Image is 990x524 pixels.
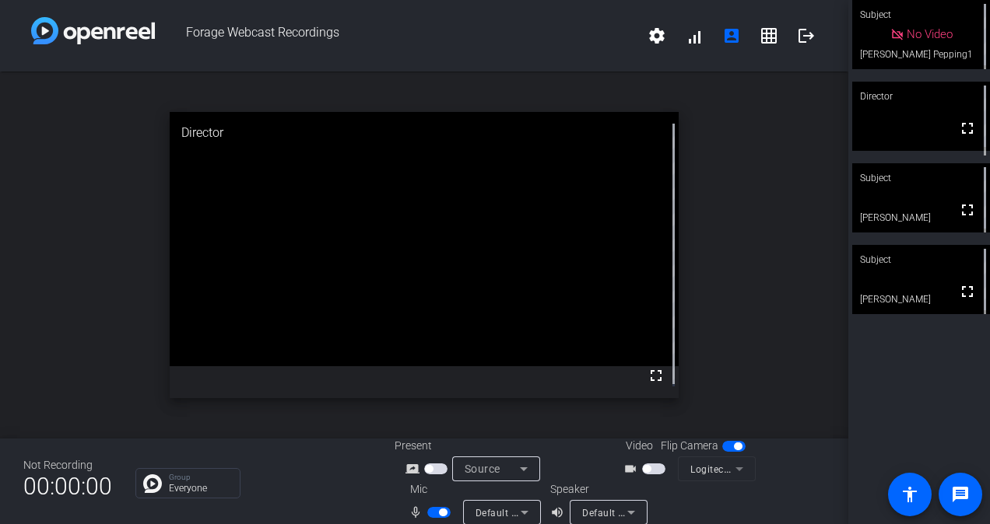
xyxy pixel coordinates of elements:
[623,459,642,478] mat-icon: videocam_outline
[648,26,666,45] mat-icon: settings
[626,438,653,454] span: Video
[23,457,112,473] div: Not Recording
[395,438,550,454] div: Present
[661,438,718,454] span: Flip Camera
[951,485,970,504] mat-icon: message
[582,506,831,519] span: Default - HP 24mh (HD Audio Driver for Display Audio)
[476,506,735,519] span: Default - Microphone (Logitech StreamCam) (046d:0893)
[405,459,424,478] mat-icon: screen_share_outline
[852,163,990,193] div: Subject
[958,119,977,138] mat-icon: fullscreen
[852,82,990,111] div: Director
[760,26,778,45] mat-icon: grid_on
[155,17,638,54] span: Forage Webcast Recordings
[647,366,665,385] mat-icon: fullscreen
[395,481,550,498] div: Mic
[169,473,232,481] p: Group
[409,503,427,522] mat-icon: mic_none
[958,282,977,301] mat-icon: fullscreen
[958,201,977,219] mat-icon: fullscreen
[31,17,155,44] img: white-gradient.svg
[550,481,644,498] div: Speaker
[797,26,816,45] mat-icon: logout
[852,245,990,274] div: Subject
[143,474,162,493] img: Chat Icon
[550,503,569,522] mat-icon: volume_up
[907,27,953,41] span: No Video
[900,485,919,504] mat-icon: accessibility
[722,26,741,45] mat-icon: account_box
[169,484,232,493] p: Everyone
[23,467,112,505] span: 00:00:00
[676,17,713,54] button: signal_cellular_alt
[465,463,500,475] span: Source
[170,112,679,154] div: Director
